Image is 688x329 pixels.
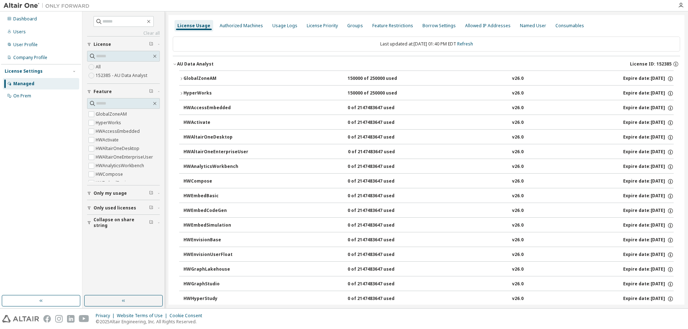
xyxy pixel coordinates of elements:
span: Collapse on share string [94,217,149,228]
a: Clear all [87,30,160,36]
button: HyperWorks150000 of 250000 usedv26.0Expire date:[DATE] [179,86,674,101]
div: HWAltairOneEnterpriseUser [183,149,248,155]
div: License Usage [177,23,210,29]
div: On Prem [13,93,31,99]
div: HWEnvisionUserFloat [183,252,248,258]
div: v26.0 [512,90,524,97]
div: HWEnvisionBase [183,237,248,243]
button: HWCompose0 of 2147483647 usedv26.0Expire date:[DATE] [183,174,674,189]
div: v26.0 [512,120,524,126]
div: HWHyperStudy [183,296,248,302]
div: Named User [520,23,546,29]
label: HWAccessEmbedded [96,127,141,136]
button: Only used licenses [87,200,160,216]
div: v26.0 [512,237,524,243]
div: Consumables [555,23,584,29]
div: Expire date: [DATE] [623,208,674,214]
button: HWActivate0 of 2147483647 usedv26.0Expire date:[DATE] [183,115,674,131]
div: HWGraphStudio [183,281,248,287]
span: Clear filter [149,190,153,196]
a: Refresh [457,41,473,47]
div: v26.0 [512,266,524,273]
div: Last updated at: [DATE] 01:40 PM EDT [173,37,680,52]
p: © 2025 Altair Engineering, Inc. All Rights Reserved. [96,319,206,325]
span: Clear filter [149,89,153,95]
div: v26.0 [512,296,524,302]
div: HWActivate [183,120,248,126]
div: v26.0 [512,76,524,82]
button: HWGraphStudio0 of 2147483647 usedv26.0Expire date:[DATE] [183,276,674,292]
div: 0 of 2147483647 used [348,149,412,155]
div: Usage Logs [272,23,297,29]
div: 0 of 2147483647 used [348,281,412,287]
label: All [96,63,102,71]
div: License Priority [307,23,338,29]
div: v26.0 [512,105,524,111]
div: 0 of 2147483647 used [348,222,412,229]
div: 0 of 2147483647 used [348,164,412,170]
span: License ID: 152385 [630,61,672,67]
button: HWEmbedCodeGen0 of 2147483647 usedv26.0Expire date:[DATE] [183,203,674,219]
div: Borrow Settings [422,23,456,29]
div: 0 of 2147483647 used [348,266,412,273]
div: 0 of 2147483647 used [348,105,412,111]
img: facebook.svg [43,315,51,323]
div: Expire date: [DATE] [623,193,674,199]
div: 0 of 2147483647 used [348,178,412,185]
button: HWHyperStudy0 of 2147483647 usedv26.0Expire date:[DATE] [183,291,674,307]
div: Company Profile [13,55,47,61]
div: 150000 of 250000 used [348,90,412,97]
div: 0 of 2147483647 used [348,237,412,243]
label: HWAltairOneDesktop [96,144,141,153]
div: 150000 of 250000 used [348,76,412,82]
div: 0 of 2147483647 used [348,134,412,141]
span: Feature [94,89,112,95]
div: Groups [347,23,363,29]
div: HWEmbedCodeGen [183,208,248,214]
div: Dashboard [13,16,37,22]
div: 0 of 2147483647 used [348,208,412,214]
div: v26.0 [512,164,524,170]
div: v26.0 [512,281,524,287]
button: HWGraphLakehouse0 of 2147483647 usedv26.0Expire date:[DATE] [183,262,674,277]
span: Clear filter [149,205,153,211]
span: Clear filter [149,220,153,226]
div: Expire date: [DATE] [623,252,674,258]
button: License [87,37,160,52]
label: HWAnalyticsWorkbench [96,161,145,170]
div: Expire date: [DATE] [623,222,674,229]
button: HWEmbedSimulation0 of 2147483647 usedv26.0Expire date:[DATE] [183,218,674,233]
div: Expire date: [DATE] [623,296,674,302]
div: v26.0 [512,193,524,199]
div: 0 of 2147483647 used [348,120,412,126]
button: GlobalZoneAM150000 of 250000 usedv26.0Expire date:[DATE] [179,71,674,87]
div: Expire date: [DATE] [623,266,674,273]
div: Expire date: [DATE] [623,178,674,185]
span: Only used licenses [94,205,136,211]
div: Website Terms of Use [117,313,169,319]
img: youtube.svg [79,315,89,323]
div: Expire date: [DATE] [623,76,674,82]
div: Authorized Machines [220,23,263,29]
div: HWGraphLakehouse [183,266,248,273]
span: Only my usage [94,190,127,196]
div: Managed [13,81,34,87]
div: 0 of 2147483647 used [348,252,412,258]
div: v26.0 [512,222,524,229]
label: HWActivate [96,136,120,144]
div: Expire date: [DATE] [623,134,674,141]
div: 0 of 2147483647 used [348,193,412,199]
span: Clear filter [149,42,153,47]
div: v26.0 [512,208,524,214]
label: 152385 - AU Data Analyst [96,71,149,80]
div: Feature Restrictions [372,23,413,29]
img: linkedin.svg [67,315,75,323]
div: Expire date: [DATE] [623,149,674,155]
button: HWAccessEmbedded0 of 2147483647 usedv26.0Expire date:[DATE] [183,100,674,116]
div: Expire date: [DATE] [623,120,674,126]
button: AU Data AnalystLicense ID: 152385 [173,56,680,72]
label: HWEmbedBasic [96,179,129,187]
img: instagram.svg [55,315,63,323]
div: HyperWorks [183,90,248,97]
label: GlobalZoneAM [96,110,128,118]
